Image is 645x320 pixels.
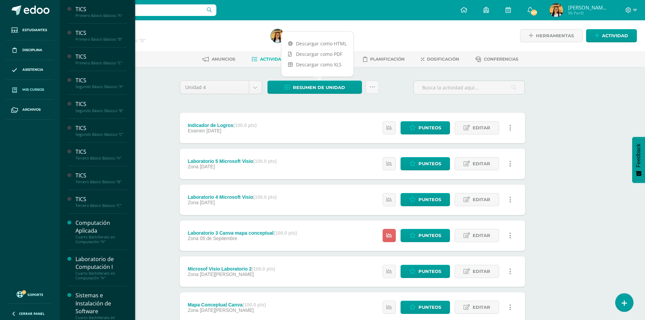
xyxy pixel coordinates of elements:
div: TICS [76,29,127,37]
span: Conferencias [484,57,518,62]
a: Punteos [401,229,450,242]
strong: (100.0 pts) [253,194,277,200]
span: Zona [188,272,198,277]
strong: (100.0 pts) [233,123,257,128]
a: Anuncios [202,54,235,65]
span: Asistencia [22,67,43,72]
div: Computación Aplicada [76,219,127,235]
div: TICS [76,195,127,203]
strong: (100.0 pts) [253,158,277,164]
a: Disciplina [5,40,54,60]
span: Punteos [418,229,441,242]
span: [DATE][PERSON_NAME] [200,272,254,277]
a: Herramientas [520,29,583,42]
a: Computación AplicadaCuarto Bachillerato en Computación "A" [76,219,127,244]
div: TICS [76,148,127,156]
a: Punteos [401,265,450,278]
div: Segundo Básico Básicos "A" [76,84,127,89]
span: 05 de Septiembre [200,236,237,241]
div: Segundo Básico Básicos "C" [76,132,127,137]
span: Dosificación [427,57,459,62]
a: Laboratorio de Computación ICuarto Bachillerato en Computación "A" [76,255,127,280]
div: Sistemas e Instalación de Software [76,292,127,315]
div: Primero Básico Básicos "A" [76,13,127,18]
div: TICS [76,124,127,132]
span: [DATE] [200,200,215,205]
a: Planificación [363,54,405,65]
div: TICS [76,172,127,179]
h1: TICS [85,28,263,37]
a: Resumen de unidad [267,81,362,94]
span: Examen [188,128,205,133]
a: TICSSegundo Básico Básicos "B" [76,100,127,113]
span: Editar [473,193,490,206]
div: Tercero Básico Básicos "A" [76,156,127,161]
img: c517f0cd6759b2ea1094bfa833b65fc4.png [550,3,563,17]
a: Punteos [401,301,450,314]
span: Punteos [418,301,441,314]
div: Segundo Básico Básicos "B" [76,108,127,113]
a: TICSPrimero Básico Básicos "A" [76,5,127,18]
span: Punteos [418,193,441,206]
span: Anuncios [212,57,235,62]
a: TICSPrimero Básico Básicos "C" [76,53,127,65]
a: Descargar como PDF [281,49,353,59]
span: Zona [188,200,198,205]
span: Punteos [418,265,441,278]
div: Laboratorio de Computación I [76,255,127,271]
span: [DATE] [207,128,221,133]
span: Feedback [636,144,642,167]
span: [PERSON_NAME][US_STATE] [568,4,609,11]
span: Editar [473,229,490,242]
a: Descargar como XLS [281,59,353,70]
a: Punteos [401,121,450,134]
div: Cuarto Bachillerato en Computación "A" [76,235,127,244]
div: Tercero Básico Básicos "C" [76,203,127,208]
span: Editar [473,122,490,134]
a: Dosificación [421,54,459,65]
span: Herramientas [536,29,574,42]
div: TICS [76,5,127,13]
strong: (100.0 pts) [242,302,266,307]
div: Primero Básico Básicos "C" [76,61,127,65]
a: Punteos [401,193,450,206]
a: Descargar como HTML [281,38,353,49]
div: Primero Básico Básicos "B" [76,37,127,42]
div: Primero Básico Básicos 'B' [85,37,263,44]
span: Archivos [22,107,41,112]
span: Actividades [260,57,290,62]
a: Actividades [252,54,290,65]
a: Asistencia [5,60,54,80]
input: Busca un usuario... [64,4,216,16]
div: Cuarto Bachillerato en Computación "A" [76,271,127,280]
a: TICSTercero Básico Básicos "A" [76,148,127,161]
span: Soporte [27,292,43,297]
div: Tercero Básico Básicos "B" [76,179,127,184]
a: Estudiantes [5,20,54,40]
img: c517f0cd6759b2ea1094bfa833b65fc4.png [271,29,284,43]
span: Zona [188,164,198,169]
div: Indicador de Logros [188,123,257,128]
span: Unidad 4 [185,81,244,94]
div: Laboratorio 5 Microsoft Visio [188,158,277,164]
span: Planificación [370,57,405,62]
span: Mis cursos [22,87,44,92]
strong: (100.0 pts) [274,230,297,236]
span: Punteos [418,157,441,170]
span: Zona [188,307,198,313]
button: Feedback - Mostrar encuesta [632,137,645,183]
a: Unidad 4 [180,81,262,94]
span: Resumen de unidad [293,81,345,94]
span: Disciplina [22,47,42,53]
strong: (100.0 pts) [252,266,275,272]
a: TICSSegundo Básico Básicos "A" [76,77,127,89]
div: Mapa Conceptual Canva [188,302,266,307]
span: [DATE] [200,164,215,169]
a: TICSTercero Básico Básicos "C" [76,195,127,208]
a: TICSSegundo Básico Básicos "C" [76,124,127,137]
div: TICS [76,100,127,108]
a: Archivos [5,100,54,120]
span: Punteos [418,122,441,134]
span: Actividad [602,29,628,42]
span: Estudiantes [22,27,47,33]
